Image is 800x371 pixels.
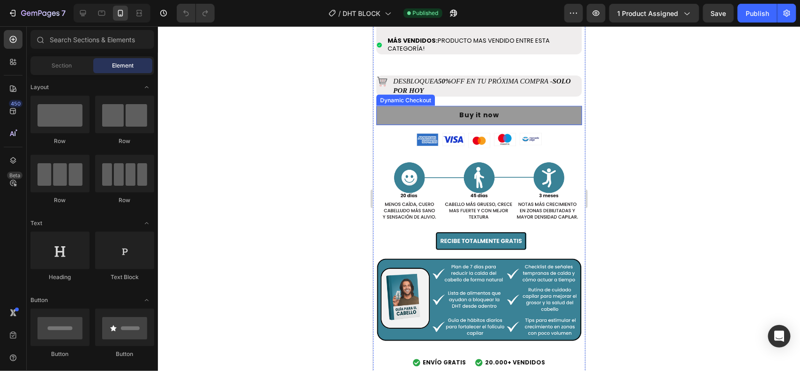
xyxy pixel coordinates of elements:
[112,61,134,70] span: Element
[617,8,678,18] span: 1 product assigned
[609,4,699,23] button: 1 product assigned
[52,61,72,70] span: Section
[139,80,154,95] span: Toggle open
[139,293,154,308] span: Toggle open
[7,172,22,179] div: Beta
[30,273,90,281] div: Heading
[746,8,769,18] div: Publish
[30,137,90,145] div: Row
[30,219,42,227] span: Text
[711,9,726,17] span: Save
[343,8,381,18] span: DHT BLOCK
[4,4,70,23] button: 7
[177,4,215,23] div: Undo/Redo
[373,26,585,371] iframe: Design area
[61,8,66,19] p: 7
[30,30,154,49] input: Search Sections & Elements
[95,350,154,358] div: Button
[339,8,341,18] span: /
[139,216,154,231] span: Toggle open
[413,9,439,17] span: Published
[738,4,777,23] button: Publish
[30,83,49,91] span: Layout
[9,100,22,107] div: 450
[95,137,154,145] div: Row
[30,350,90,358] div: Button
[30,196,90,204] div: Row
[95,273,154,281] div: Text Block
[768,325,791,348] div: Open Intercom Messenger
[30,296,48,304] span: Button
[703,4,734,23] button: Save
[95,196,154,204] div: Row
